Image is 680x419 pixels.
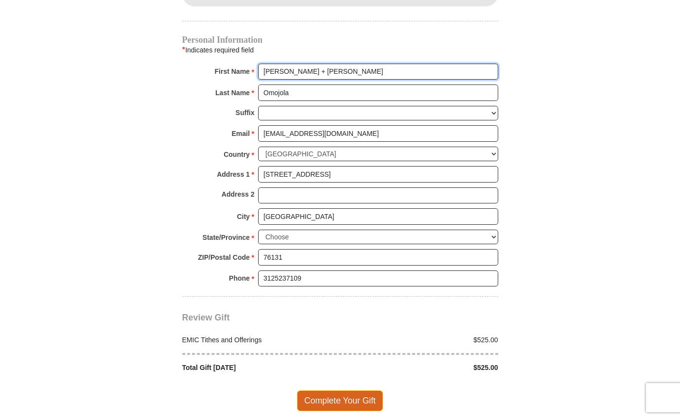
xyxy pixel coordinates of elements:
[203,231,250,244] strong: State/Province
[297,390,383,411] span: Complete Your Gift
[182,36,498,44] h4: Personal Information
[222,187,255,201] strong: Address 2
[232,127,250,140] strong: Email
[177,335,340,345] div: EMIC Tithes and Offerings
[182,44,498,56] div: Indicates required field
[224,148,250,161] strong: Country
[198,251,250,264] strong: ZIP/Postal Code
[215,86,250,100] strong: Last Name
[237,210,249,223] strong: City
[340,335,504,345] div: $525.00
[236,106,255,119] strong: Suffix
[229,271,250,285] strong: Phone
[215,65,250,78] strong: First Name
[177,363,340,373] div: Total Gift [DATE]
[182,313,230,322] span: Review Gift
[340,363,504,373] div: $525.00
[217,168,250,181] strong: Address 1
